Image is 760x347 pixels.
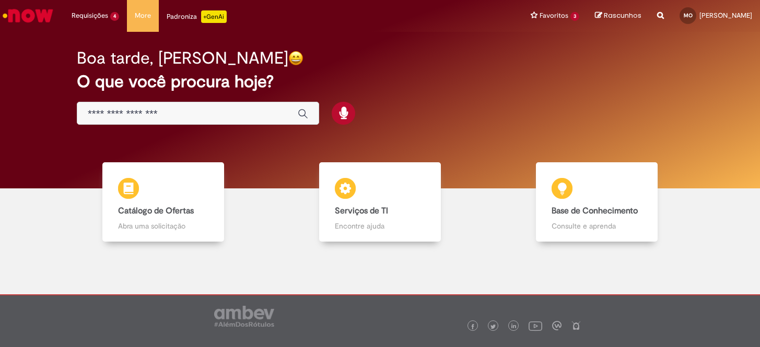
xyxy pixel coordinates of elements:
p: +GenAi [201,10,227,23]
span: Favoritos [540,10,568,21]
img: logo_footer_twitter.png [490,324,496,329]
span: Requisições [72,10,108,21]
p: Abra uma solicitação [118,221,208,231]
span: 4 [110,12,119,21]
b: Serviços de TI [335,206,388,216]
b: Base de Conhecimento [552,206,638,216]
div: Padroniza [167,10,227,23]
b: Catálogo de Ofertas [118,206,194,216]
img: logo_footer_linkedin.png [511,324,517,330]
img: logo_footer_workplace.png [552,321,562,330]
img: logo_footer_facebook.png [470,324,475,329]
a: Base de Conhecimento Consulte e aprenda [488,162,705,242]
img: logo_footer_naosei.png [571,321,581,330]
img: logo_footer_youtube.png [529,319,542,332]
span: 3 [570,12,579,21]
img: logo_footer_ambev_rotulo_gray.png [214,306,274,327]
a: Catálogo de Ofertas Abra uma solicitação [55,162,272,242]
span: [PERSON_NAME] [699,11,752,20]
p: Encontre ajuda [335,221,425,231]
img: ServiceNow [1,5,55,26]
h2: O que você procura hoje? [77,73,683,91]
span: More [135,10,151,21]
a: Serviços de TI Encontre ajuda [272,162,488,242]
span: Rascunhos [604,10,641,20]
p: Consulte e aprenda [552,221,642,231]
a: Rascunhos [595,11,641,21]
img: happy-face.png [288,51,303,66]
span: MO [684,12,693,19]
h2: Boa tarde, [PERSON_NAME] [77,49,288,67]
